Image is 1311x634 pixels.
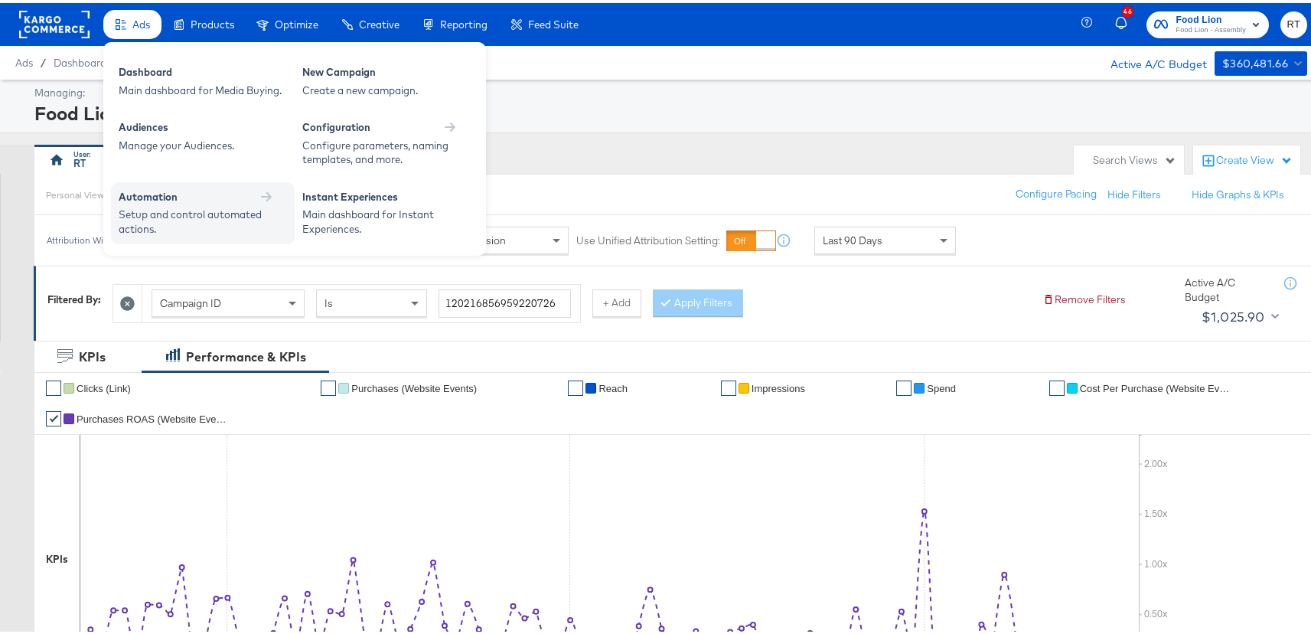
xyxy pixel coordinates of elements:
[752,380,805,391] span: Impressions
[1280,8,1307,35] button: RT
[528,15,579,28] span: Feed Suite
[598,380,628,391] span: Reach
[191,15,234,28] span: Products
[54,54,106,66] a: Dashboard
[721,377,736,393] a: ✔
[359,15,399,28] span: Creative
[15,54,33,66] span: Ads
[1042,289,1126,304] button: Remove Filters
[1202,302,1265,325] div: $1,025.90
[439,286,571,315] input: Enter a search term
[592,286,641,314] button: + Add
[1222,51,1288,70] div: $360,481.66
[1146,8,1269,35] button: Food LionFood Lion - Assembly
[186,345,306,363] div: Performance & KPIs
[275,15,318,28] span: Optimize
[1005,178,1107,205] button: Configure Pacing
[1080,380,1233,391] span: Cost Per Purchase (Website Events)
[1049,377,1065,393] a: ✔
[1195,302,1282,326] button: $1,025.90
[46,232,129,243] div: Attribution Window:
[47,289,101,304] div: Filtered By:
[132,15,150,28] span: Ads
[1107,185,1161,199] button: Hide Filters
[77,410,230,422] span: Purchases ROAS (Website Events)
[823,230,882,244] span: Last 90 Days
[46,377,61,393] a: ✔
[46,549,68,564] div: KPIs
[77,380,131,391] span: Clicks (Link)
[1093,150,1176,165] div: Search Views
[1176,21,1246,34] span: Food Lion - Assembly
[34,97,1303,123] div: Food Lion
[1216,150,1293,165] div: Create View
[46,408,61,423] a: ✔
[1192,185,1284,199] button: Hide Graphs & KPIs
[1185,273,1269,301] div: Active A/C Budget
[1122,3,1133,15] div: 46
[46,186,139,198] div: Personal View Actions:
[324,293,333,307] span: Is
[160,293,221,307] span: Campaign ID
[927,380,956,391] span: Spend
[79,345,106,363] div: KPIs
[74,153,86,168] div: RT
[321,377,336,393] a: ✔
[1113,7,1139,37] button: 46
[896,377,912,393] a: ✔
[440,15,488,28] span: Reporting
[1176,9,1246,25] span: Food Lion
[34,83,1303,97] div: Managing:
[576,230,720,245] label: Use Unified Attribution Setting:
[351,380,477,391] span: Purchases (Website Events)
[33,54,54,66] span: /
[1287,13,1301,31] span: RT
[1215,48,1307,73] button: $360,481.66
[568,377,583,393] a: ✔
[1094,48,1207,71] div: Active A/C Budget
